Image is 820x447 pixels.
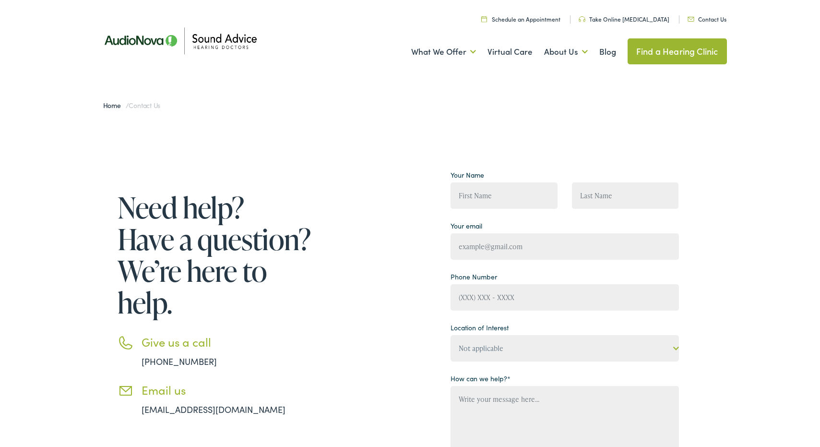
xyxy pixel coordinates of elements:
[579,15,669,23] a: Take Online [MEDICAL_DATA]
[451,182,558,209] input: First Name
[579,16,585,22] img: Headphone icon in a unique green color, suggesting audio-related services or features.
[451,272,497,282] label: Phone Number
[142,335,314,349] h3: Give us a call
[572,182,679,209] input: Last Name
[628,38,727,64] a: Find a Hearing Clinic
[599,34,616,70] a: Blog
[118,192,314,318] h1: Need help? Have a question? We’re here to help.
[142,355,217,367] a: [PHONE_NUMBER]
[481,15,560,23] a: Schedule an Appointment
[451,284,679,311] input: (XXX) XXX - XXXX
[487,34,533,70] a: Virtual Care
[103,100,161,110] span: /
[451,170,484,180] label: Your Name
[451,221,482,231] label: Your email
[103,100,126,110] a: Home
[451,233,679,260] input: example@gmail.com
[411,34,476,70] a: What We Offer
[142,383,314,397] h3: Email us
[451,374,511,384] label: How can we help?
[142,403,285,415] a: [EMAIL_ADDRESS][DOMAIN_NAME]
[481,16,487,22] img: Calendar icon in a unique green color, symbolizing scheduling or date-related features.
[688,17,694,22] img: Icon representing mail communication in a unique green color, indicative of contact or communicat...
[688,15,726,23] a: Contact Us
[129,100,160,110] span: Contact Us
[451,323,509,333] label: Location of Interest
[544,34,588,70] a: About Us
